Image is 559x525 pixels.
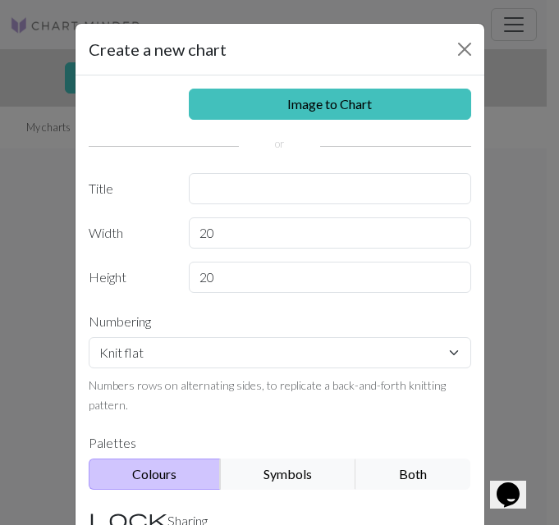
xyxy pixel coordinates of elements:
[89,37,227,62] h5: Create a new chart
[79,217,180,249] label: Width
[490,459,543,509] iframe: chat widget
[451,36,478,62] button: Close
[79,306,481,337] label: Numbering
[220,459,356,490] button: Symbols
[79,262,180,293] label: Height
[89,378,446,412] small: Numbers rows on alternating sides, to replicate a back-and-forth knitting pattern.
[355,459,470,490] button: Both
[79,427,481,459] label: Palettes
[89,459,221,490] button: Colours
[79,173,180,204] label: Title
[189,89,471,120] a: Image to Chart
